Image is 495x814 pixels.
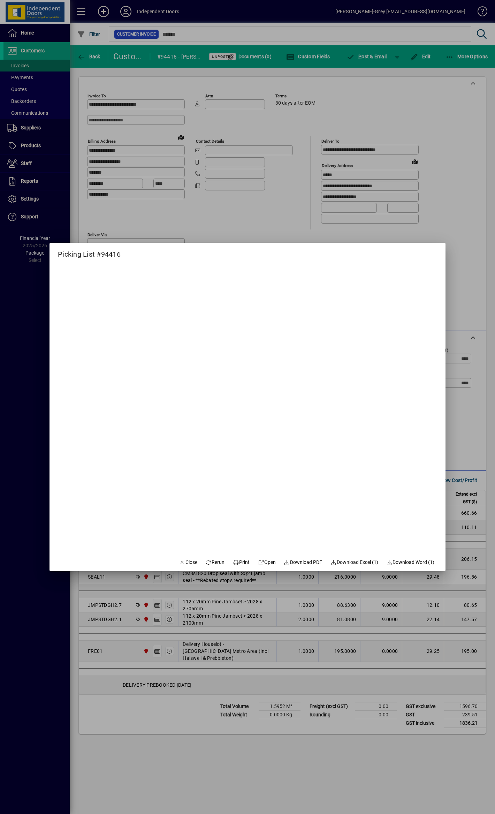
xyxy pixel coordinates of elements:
span: Close [179,559,197,566]
span: Download Excel (1) [330,559,378,566]
a: Open [255,556,279,568]
h2: Picking List #94416 [49,243,129,260]
span: Open [258,559,276,566]
button: Print [230,556,252,568]
button: Download Excel (1) [328,556,381,568]
a: Download PDF [281,556,325,568]
button: Close [176,556,200,568]
span: Download PDF [284,559,322,566]
span: Rerun [206,559,225,566]
span: Download Word (1) [387,559,435,566]
span: Print [233,559,250,566]
button: Download Word (1) [384,556,437,568]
